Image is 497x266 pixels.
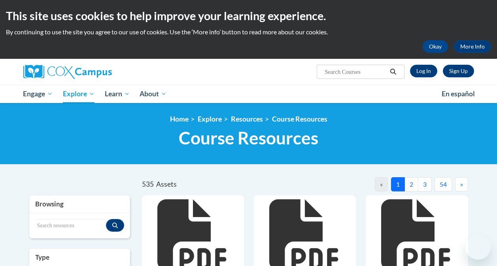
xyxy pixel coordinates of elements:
img: Cox Campus [23,65,112,79]
nav: Pagination Navigation [305,177,468,191]
span: Engage [23,89,53,99]
button: Okay [423,40,448,53]
a: Explore [58,85,100,103]
a: Course Resources [272,115,327,123]
span: En español [442,90,475,98]
a: En español [437,86,480,102]
span: 535 [142,180,154,188]
button: 54 [435,177,452,191]
span: Course Resources [179,127,318,148]
span: Explore [63,89,94,99]
a: Log In [410,65,437,77]
button: Search resources [106,219,124,232]
button: 1 [391,177,405,191]
span: » [460,180,463,188]
input: Search Courses [324,67,387,77]
button: Next [455,177,468,191]
h3: Browsing [35,199,124,209]
span: Learn [105,89,130,99]
span: About [140,89,166,99]
input: Search resources [35,219,106,232]
a: Resources [231,115,263,123]
a: More Info [454,40,491,53]
iframe: Button to launch messaging window [465,234,491,260]
span: Assets [156,180,177,188]
a: About [134,85,172,103]
h3: Type [35,253,124,262]
a: Learn [100,85,135,103]
p: By continuing to use the site you agree to our use of cookies. Use the ‘More info’ button to read... [6,28,491,36]
h2: This site uses cookies to help improve your learning experience. [6,8,491,24]
a: Register [443,65,474,77]
a: Explore [198,115,222,123]
button: 3 [418,177,432,191]
a: Cox Campus [23,65,166,79]
a: Engage [18,85,58,103]
a: Home [170,115,189,123]
button: Search [387,67,399,77]
button: 2 [404,177,418,191]
div: Main menu [17,85,480,103]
